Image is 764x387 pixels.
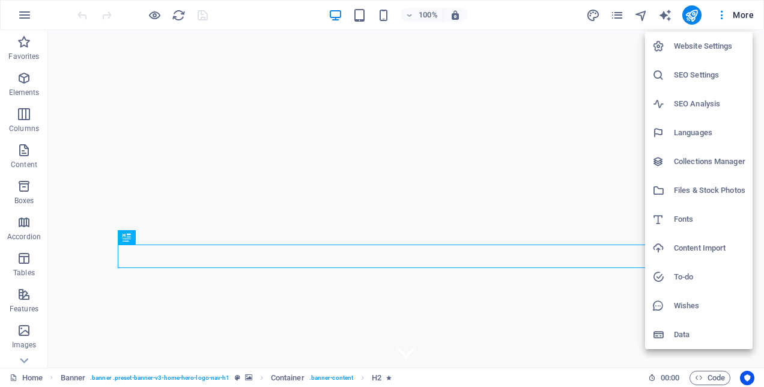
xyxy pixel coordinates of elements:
[674,39,745,53] h6: Website Settings
[674,154,745,169] h6: Collections Manager
[674,126,745,140] h6: Languages
[674,270,745,284] h6: To-do
[674,212,745,227] h6: Fonts
[674,241,745,255] h6: Content Import
[674,299,745,313] h6: Wishes
[674,328,745,342] h6: Data
[674,97,745,111] h6: SEO Analysis
[674,183,745,198] h6: Files & Stock Photos
[674,68,745,82] h6: SEO Settings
